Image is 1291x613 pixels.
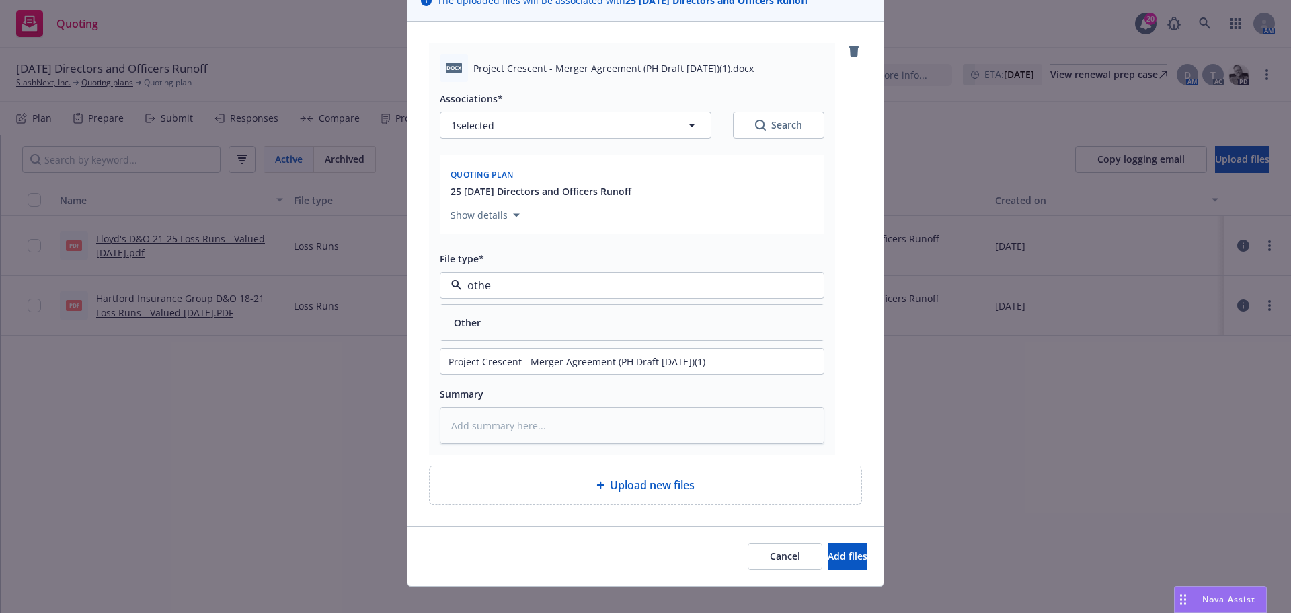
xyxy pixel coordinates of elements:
[440,92,503,105] span: Associations*
[451,184,631,199] button: 25 [DATE] Directors and Officers Runoff
[770,550,800,563] span: Cancel
[828,543,867,570] button: Add files
[755,120,766,131] svg: Search
[1174,586,1267,613] button: Nova Assist
[610,477,695,493] span: Upload new files
[828,550,867,563] span: Add files
[454,316,481,330] button: Other
[748,543,822,570] button: Cancel
[440,112,711,139] button: 1selected
[755,118,802,132] div: Search
[462,277,797,293] input: Filter by keyword
[445,207,525,223] button: Show details
[446,63,462,73] span: docx
[440,349,824,374] input: Add display name here...
[440,252,484,265] span: File type*
[451,118,494,133] span: 1 selected
[1175,587,1191,612] div: Drag to move
[473,61,754,75] span: Project Crescent - Merger Agreement (PH Draft [DATE])(1).docx
[429,466,862,505] div: Upload new files
[733,112,824,139] button: SearchSearch
[451,169,514,180] span: Quoting plan
[846,43,862,59] a: remove
[1202,593,1255,605] span: Nova Assist
[440,388,483,400] span: Summary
